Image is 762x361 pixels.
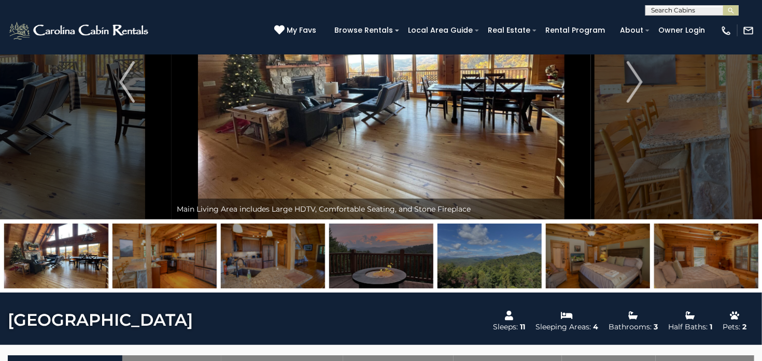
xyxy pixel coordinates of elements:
[721,25,732,36] img: phone-regular-white.png
[329,224,433,288] img: 163280285
[540,22,610,38] a: Rental Program
[438,224,542,288] img: 163280297
[329,22,398,38] a: Browse Rentals
[274,25,319,36] a: My Favs
[615,22,648,38] a: About
[8,20,151,41] img: White-1-2.png
[4,224,108,288] img: 163280294
[653,22,710,38] a: Owner Login
[546,224,650,288] img: 163280288
[287,25,316,36] span: My Favs
[654,224,758,288] img: 163280298
[743,25,754,36] img: mail-regular-white.png
[627,61,643,103] img: arrow
[172,199,591,219] div: Main Living Area includes Large HDTV, Comfortable Seating, and Stone Fireplace
[112,224,217,288] img: 163280295
[119,61,135,103] img: arrow
[483,22,535,38] a: Real Estate
[221,224,325,288] img: 163280296
[403,22,478,38] a: Local Area Guide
